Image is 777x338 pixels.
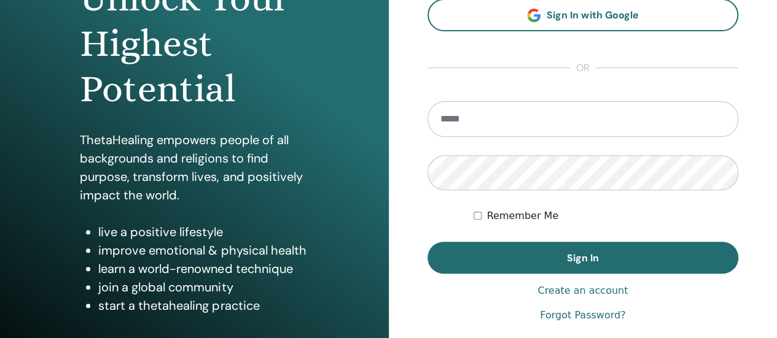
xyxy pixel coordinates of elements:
[98,241,308,259] li: improve emotional & physical health
[540,308,625,323] a: Forgot Password?
[486,209,558,223] label: Remember Me
[98,296,308,315] li: start a thetahealing practice
[98,259,308,278] li: learn a world-renowned technique
[547,9,638,21] span: Sign In with Google
[474,209,738,223] div: Keep me authenticated indefinitely or until I manually logout
[567,252,599,264] span: Sign In
[570,61,596,75] span: or
[428,242,739,274] button: Sign In
[98,223,308,241] li: live a positive lifestyle
[80,131,308,204] p: ThetaHealing empowers people of all backgrounds and religions to find purpose, transform lives, a...
[537,283,628,298] a: Create an account
[98,278,308,296] li: join a global community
